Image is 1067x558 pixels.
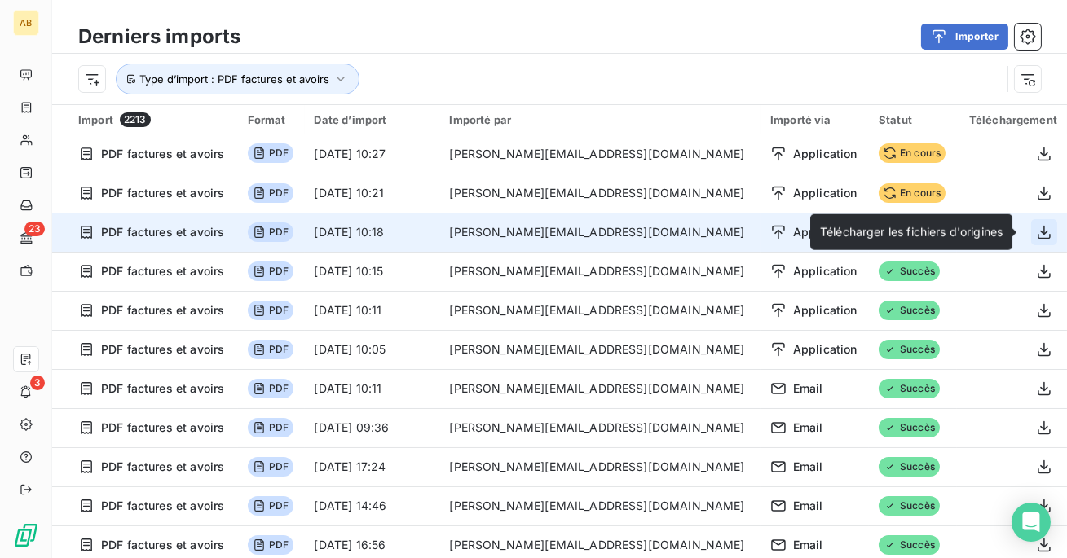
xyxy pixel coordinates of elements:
[879,261,940,281] span: Succès
[248,222,293,242] span: PDF
[793,459,823,475] span: Email
[305,252,440,291] td: [DATE] 10:15
[101,459,224,475] span: PDF factures et avoirs
[879,535,940,555] span: Succès
[793,380,823,397] span: Email
[248,113,295,126] div: Format
[921,24,1008,50] button: Importer
[879,457,940,477] span: Succès
[139,72,329,86] span: Type d’import : PDF factures et avoirs
[248,418,293,437] span: PDF
[879,113,947,126] div: Statut
[793,420,823,436] span: Email
[439,252,761,291] td: [PERSON_NAME][EMAIL_ADDRESS][DOMAIN_NAME]
[305,369,440,408] td: [DATE] 10:11
[248,340,293,359] span: PDF
[305,291,440,330] td: [DATE] 10:11
[248,535,293,555] span: PDF
[101,420,224,436] span: PDF factures et avoirs
[879,143,946,163] span: En cours
[439,447,761,486] td: [PERSON_NAME][EMAIL_ADDRESS][DOMAIN_NAME]
[879,301,940,320] span: Succès
[248,261,293,281] span: PDF
[13,522,39,548] img: Logo LeanPay
[793,537,823,553] span: Email
[439,330,761,369] td: [PERSON_NAME][EMAIL_ADDRESS][DOMAIN_NAME]
[793,224,858,240] span: Application
[439,174,761,213] td: [PERSON_NAME][EMAIL_ADDRESS][DOMAIN_NAME]
[967,113,1057,126] div: Téléchargement
[449,113,751,126] div: Importé par
[248,183,293,203] span: PDF
[101,146,224,162] span: PDF factures et avoirs
[793,185,858,201] span: Application
[116,64,359,94] button: Type d’import : PDF factures et avoirs
[879,340,940,359] span: Succès
[101,537,224,553] span: PDF factures et avoirs
[101,302,224,319] span: PDF factures et avoirs
[248,457,293,477] span: PDF
[879,379,940,398] span: Succès
[305,174,440,213] td: [DATE] 10:21
[439,486,761,525] td: [PERSON_NAME][EMAIL_ADDRESS][DOMAIN_NAME]
[305,134,440,174] td: [DATE] 10:27
[879,183,946,203] span: En cours
[101,498,224,514] span: PDF factures et avoirs
[101,224,224,240] span: PDF factures et avoirs
[78,22,240,51] h3: Derniers imports
[439,213,761,252] td: [PERSON_NAME][EMAIL_ADDRESS][DOMAIN_NAME]
[101,263,224,279] span: PDF factures et avoirs
[248,496,293,516] span: PDF
[305,486,440,525] td: [DATE] 14:46
[248,379,293,398] span: PDF
[879,496,940,516] span: Succès
[248,301,293,320] span: PDF
[793,302,858,319] span: Application
[793,263,858,279] span: Application
[101,380,224,397] span: PDF factures et avoirs
[770,113,859,126] div: Importé via
[305,408,440,447] td: [DATE] 09:36
[78,112,228,127] div: Import
[305,447,440,486] td: [DATE] 17:24
[439,369,761,408] td: [PERSON_NAME][EMAIL_ADDRESS][DOMAIN_NAME]
[13,10,39,36] div: AB
[120,112,151,127] span: 2213
[305,330,440,369] td: [DATE] 10:05
[315,113,430,126] div: Date d’import
[793,341,858,358] span: Application
[101,185,224,201] span: PDF factures et avoirs
[793,498,823,514] span: Email
[30,376,45,390] span: 3
[879,418,940,437] span: Succès
[1012,503,1051,542] div: Open Intercom Messenger
[439,291,761,330] td: [PERSON_NAME][EMAIL_ADDRESS][DOMAIN_NAME]
[248,143,293,163] span: PDF
[305,213,440,252] td: [DATE] 10:18
[439,134,761,174] td: [PERSON_NAME][EMAIL_ADDRESS][DOMAIN_NAME]
[793,146,858,162] span: Application
[820,225,1003,239] span: Télécharger les fichiers d'origines
[439,408,761,447] td: [PERSON_NAME][EMAIL_ADDRESS][DOMAIN_NAME]
[24,222,45,236] span: 23
[101,341,224,358] span: PDF factures et avoirs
